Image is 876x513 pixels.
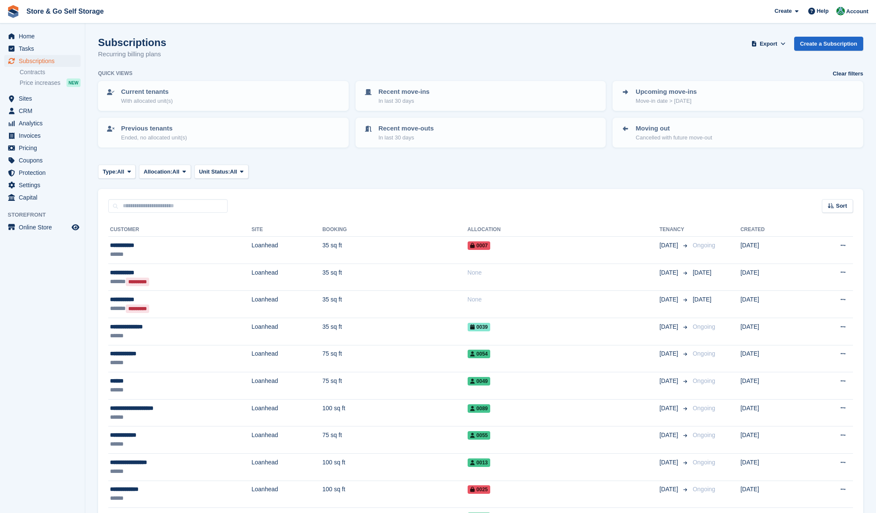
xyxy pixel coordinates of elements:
td: [DATE] [740,345,805,372]
td: Loanhead [252,291,322,318]
span: [DATE] [659,377,680,385]
span: 0049 [468,377,491,385]
td: [DATE] [740,426,805,454]
td: Loanhead [252,318,322,345]
span: Help [817,7,829,15]
p: Current tenants [121,87,173,97]
a: Preview store [70,222,81,232]
span: 0013 [468,458,491,467]
span: [DATE] [659,295,680,304]
a: Create a Subscription [794,37,863,51]
span: Allocation: [144,168,172,176]
td: Loanhead [252,237,322,264]
a: menu [4,30,81,42]
td: 75 sq ft [322,345,467,372]
a: menu [4,130,81,142]
div: None [468,268,659,277]
span: Sites [19,93,70,104]
a: menu [4,142,81,154]
a: menu [4,43,81,55]
div: None [468,295,659,304]
span: [DATE] [659,431,680,440]
td: 35 sq ft [322,318,467,345]
a: Price increases NEW [20,78,81,87]
td: [DATE] [740,291,805,318]
p: Upcoming move-ins [636,87,697,97]
p: Ended, no allocated unit(s) [121,133,187,142]
span: [DATE] [659,458,680,467]
span: All [172,168,179,176]
td: 100 sq ft [322,399,467,426]
span: All [230,168,237,176]
p: Recent move-outs [379,124,434,133]
p: Move-in date > [DATE] [636,97,697,105]
span: Ongoing [693,486,715,493]
span: 0039 [468,323,491,331]
td: [DATE] [740,399,805,426]
div: NEW [66,78,81,87]
span: 0007 [468,241,491,250]
span: Ongoing [693,377,715,384]
span: Create [775,7,792,15]
a: menu [4,191,81,203]
button: Type: All [98,165,136,179]
td: [DATE] [740,264,805,291]
span: Type: [103,168,117,176]
span: Analytics [19,117,70,129]
p: With allocated unit(s) [121,97,173,105]
a: Recent move-outs In last 30 days [356,119,605,147]
a: menu [4,105,81,117]
span: Storefront [8,211,85,219]
button: Allocation: All [139,165,191,179]
a: menu [4,179,81,191]
td: 75 sq ft [322,426,467,454]
td: Loanhead [252,481,322,508]
span: Subscriptions [19,55,70,67]
td: [DATE] [740,481,805,508]
a: menu [4,154,81,166]
span: 0025 [468,485,491,494]
td: 100 sq ft [322,481,467,508]
th: Booking [322,223,467,237]
span: Ongoing [693,459,715,466]
a: Store & Go Self Storage [23,4,107,18]
p: Cancelled with future move-out [636,133,712,142]
span: [DATE] [659,241,680,250]
p: Moving out [636,124,712,133]
span: [DATE] [693,269,711,276]
td: Loanhead [252,372,322,400]
span: 0089 [468,404,491,413]
a: menu [4,221,81,233]
img: Adeel Hussain [836,7,845,15]
th: Customer [108,223,252,237]
button: Export [750,37,787,51]
span: CRM [19,105,70,117]
span: Capital [19,191,70,203]
span: [DATE] [659,349,680,358]
th: Created [740,223,805,237]
a: menu [4,93,81,104]
h1: Subscriptions [98,37,166,48]
span: All [117,168,124,176]
td: 35 sq ft [322,264,467,291]
button: Unit Status: All [194,165,249,179]
span: [DATE] [659,322,680,331]
span: [DATE] [659,404,680,413]
a: Clear filters [833,70,863,78]
p: In last 30 days [379,133,434,142]
a: Current tenants With allocated unit(s) [99,82,348,110]
td: Loanhead [252,264,322,291]
span: Sort [836,202,847,210]
span: Invoices [19,130,70,142]
span: Tasks [19,43,70,55]
p: Recent move-ins [379,87,430,97]
span: Unit Status: [199,168,230,176]
span: Protection [19,167,70,179]
p: Recurring billing plans [98,49,166,59]
span: 0055 [468,431,491,440]
th: Allocation [468,223,659,237]
a: Previous tenants Ended, no allocated unit(s) [99,119,348,147]
td: Loanhead [252,453,322,481]
td: Loanhead [252,399,322,426]
th: Site [252,223,322,237]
